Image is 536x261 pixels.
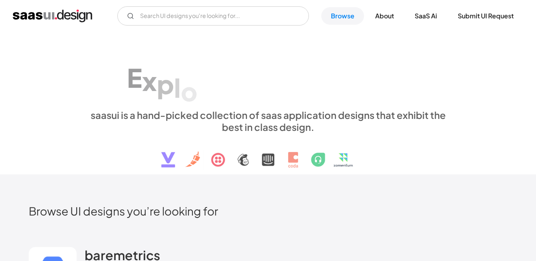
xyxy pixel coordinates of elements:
a: About [366,7,403,25]
a: home [13,10,92,22]
a: Browse [321,7,364,25]
div: x [142,65,157,96]
a: SaaS Ai [405,7,447,25]
div: E [127,62,142,93]
h1: Explore SaaS UI design patterns & interactions. [85,40,452,101]
div: o [181,76,198,107]
div: saasui is a hand-picked collection of saas application designs that exhibit the best in class des... [85,109,452,133]
input: Search UI designs you're looking for... [117,6,309,26]
div: l [174,72,181,103]
a: Submit UI Request [448,7,523,25]
img: text, icon, saas logo [147,133,389,174]
h2: Browse UI designs you’re looking for [29,204,508,218]
form: Email Form [117,6,309,26]
div: p [157,69,174,99]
